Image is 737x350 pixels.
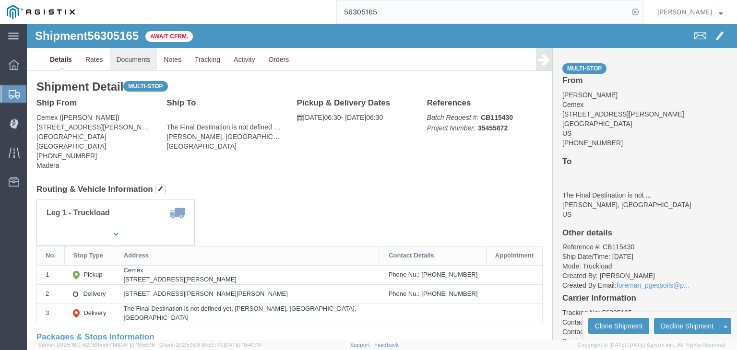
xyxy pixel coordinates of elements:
span: Copyright © [DATE]-[DATE] Agistix Inc., All Rights Reserved [578,341,725,349]
img: logo [7,5,75,19]
span: Server: 2025.16.0-82789e55714 [38,342,155,348]
span: Lorretta Ayala [657,7,712,17]
iframe: FS Legacy Container [27,24,737,340]
input: Search for shipment number, reference number [337,0,629,23]
button: [PERSON_NAME] [657,6,724,18]
span: Client: 2025.16.0-8fc0770 [159,342,261,348]
a: Feedback [374,342,399,348]
a: Support [350,342,374,348]
span: [DATE] 10:56:16 [118,342,155,348]
span: [DATE] 10:40:19 [224,342,261,348]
